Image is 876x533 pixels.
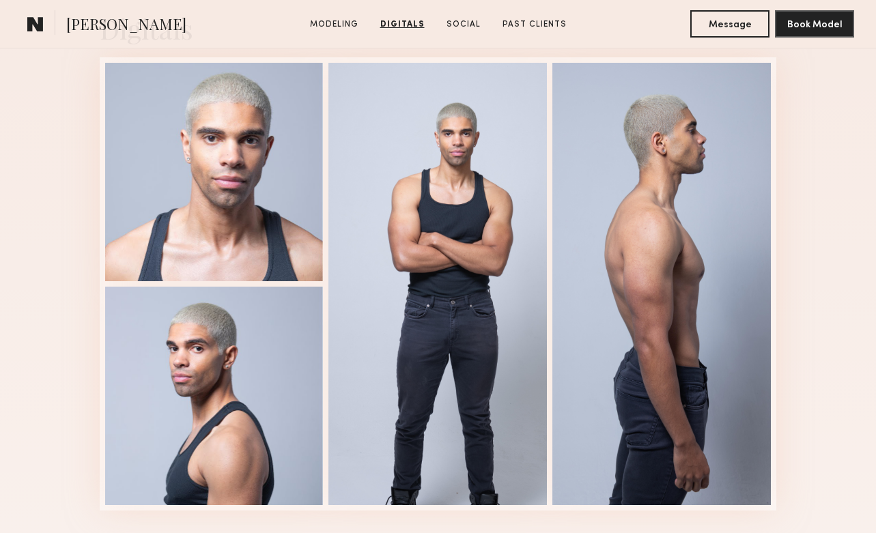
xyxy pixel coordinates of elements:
a: Modeling [305,18,364,31]
button: Message [690,10,769,38]
a: Book Model [775,18,854,29]
a: Social [441,18,486,31]
span: [PERSON_NAME] [66,14,186,38]
button: Book Model [775,10,854,38]
a: Digitals [375,18,430,31]
a: Past Clients [497,18,572,31]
